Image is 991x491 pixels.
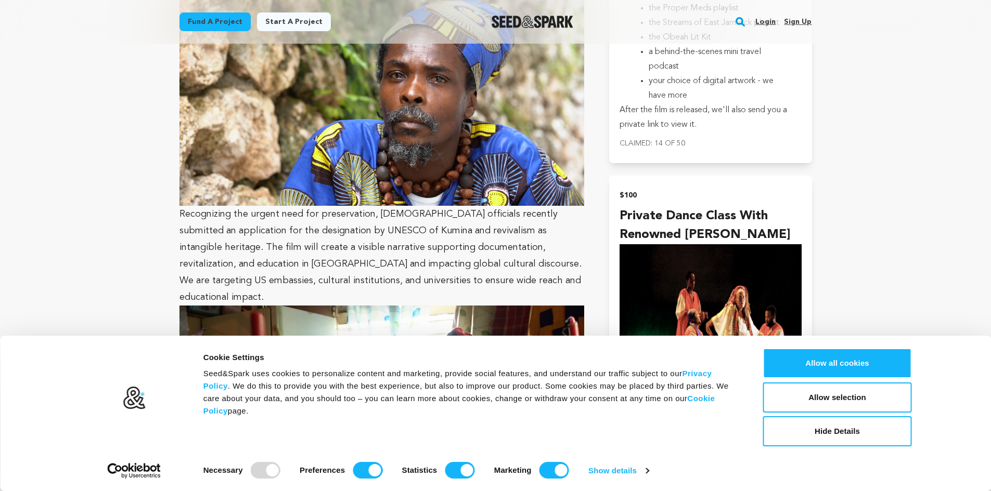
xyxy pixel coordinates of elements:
button: Allow all cookies [763,348,912,378]
a: Login [755,14,776,30]
div: Cookie Settings [203,351,740,364]
li: your choice of digital artwork - we have more [649,74,789,103]
a: Seed&Spark Homepage [492,16,573,28]
strong: Marketing [494,466,532,474]
p: Recognizing the urgent need for preservation, [DEMOGRAPHIC_DATA] officials recently submitted an ... [179,206,585,306]
button: Allow selection [763,382,912,413]
p: Claimed: 14 of 50 [620,136,801,151]
h4: Private Dance Class with Renowned [PERSON_NAME] [620,207,801,244]
strong: Preferences [300,466,345,474]
img: logo [122,386,146,410]
p: After the film is released, we'll also send you a private link to view it. [620,103,801,132]
strong: Statistics [402,466,437,474]
img: Seed&Spark Logo Dark Mode [492,16,573,28]
img: 1604754527-unnamed.jpg [620,244,801,419]
a: Fund a project [179,12,251,31]
li: a behind-the-scenes mini travel podcast [649,45,789,74]
button: Hide Details [763,416,912,446]
a: Show details [588,463,649,479]
strong: Necessary [203,466,243,474]
div: Seed&Spark uses cookies to personalize content and marketing, provide social features, and unders... [203,367,740,417]
a: Usercentrics Cookiebot - opens in a new window [88,463,179,479]
h2: $100 [620,188,801,203]
a: Start a project [257,12,331,31]
a: Sign up [784,14,812,30]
